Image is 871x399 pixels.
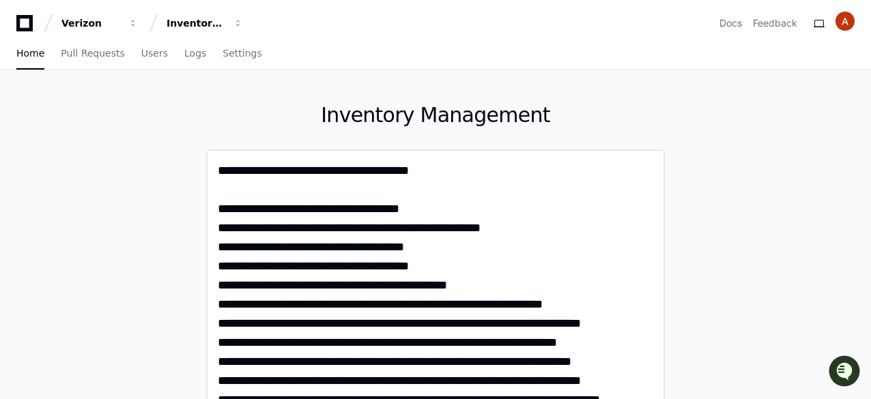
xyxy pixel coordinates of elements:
a: Users [141,38,168,70]
a: Pull Requests [61,38,124,70]
img: 1756235613930-3d25f9e4-fa56-45dd-b3ad-e072dfbd1548 [14,102,38,126]
div: Start new chat [46,102,224,115]
a: Home [16,38,44,70]
span: Pull Requests [61,49,124,57]
div: Welcome [14,55,248,76]
a: Settings [223,38,261,70]
button: Verizon [56,11,143,35]
span: Users [141,49,168,57]
img: ACg8ocKW-4kHH7xX-itlGNaHOZCUSD9HmUxPMownClAyXtDWALN0QA=s96-c [836,12,855,31]
button: Feedback [753,16,797,30]
iframe: Open customer support [827,354,864,391]
span: Home [16,49,44,57]
span: Settings [223,49,261,57]
button: Inventory Management [161,11,248,35]
img: PlayerZero [14,14,41,41]
span: Pylon [136,143,165,153]
div: Inventory Management [167,16,225,30]
span: Logs [184,49,206,57]
button: Start new chat [232,106,248,122]
div: We're available if you need us! [46,115,173,126]
a: Powered byPylon [96,143,165,153]
div: Verizon [61,16,120,30]
a: Logs [184,38,206,70]
h1: Inventory Management [206,103,665,128]
a: Docs [719,16,742,30]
